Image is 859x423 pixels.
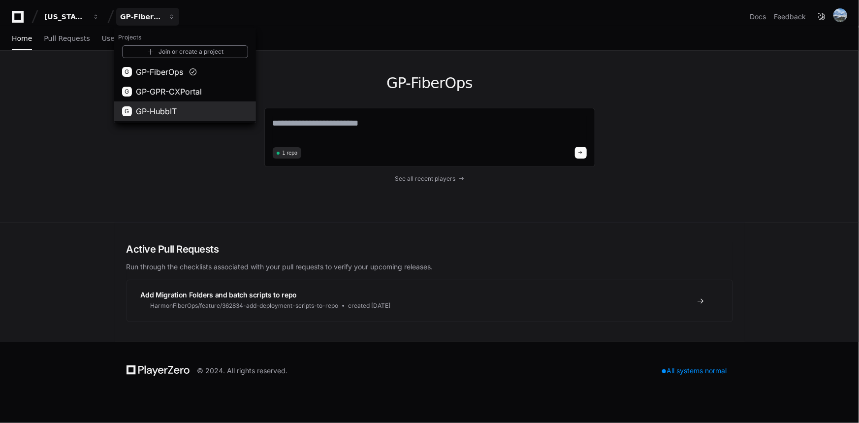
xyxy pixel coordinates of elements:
[44,12,87,22] div: [US_STATE] Pacific
[114,30,256,45] h1: Projects
[127,280,732,322] a: Add Migration Folders and batch scripts to repoHarmonFiberOps/feature/362834-add-deployment-scrip...
[102,28,121,50] a: Users
[136,105,177,117] span: GP-HubbIT
[122,87,132,97] div: G
[136,66,183,78] span: GP-FiberOps
[116,8,179,26] button: GP-FiberOps
[120,12,162,22] div: GP-FiberOps
[264,175,595,183] a: See all recent players
[136,86,202,98] span: GP-GPR-CXPortal
[122,45,248,58] a: Join or create a project
[12,35,32,41] span: Home
[151,302,339,310] span: HarmonFiberOps/feature/362834-add-deployment-scripts-to-repo
[833,8,847,22] img: 153204938
[750,12,766,22] a: Docs
[44,28,90,50] a: Pull Requests
[44,35,90,41] span: Pull Requests
[349,302,391,310] span: created [DATE]
[102,35,121,41] span: Users
[122,67,132,77] div: G
[656,364,733,378] div: All systems normal
[122,106,132,116] div: G
[141,291,297,299] span: Add Migration Folders and batch scripts to repo
[12,28,32,50] a: Home
[395,175,455,183] span: See all recent players
[283,149,298,157] span: 1 repo
[127,242,733,256] h2: Active Pull Requests
[197,366,288,376] div: © 2024. All rights reserved.
[127,262,733,272] p: Run through the checklists associated with your pull requests to verify your upcoming releases.
[264,74,595,92] h1: GP-FiberOps
[774,12,806,22] button: Feedback
[114,28,256,123] div: [US_STATE] Pacific
[40,8,103,26] button: [US_STATE] Pacific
